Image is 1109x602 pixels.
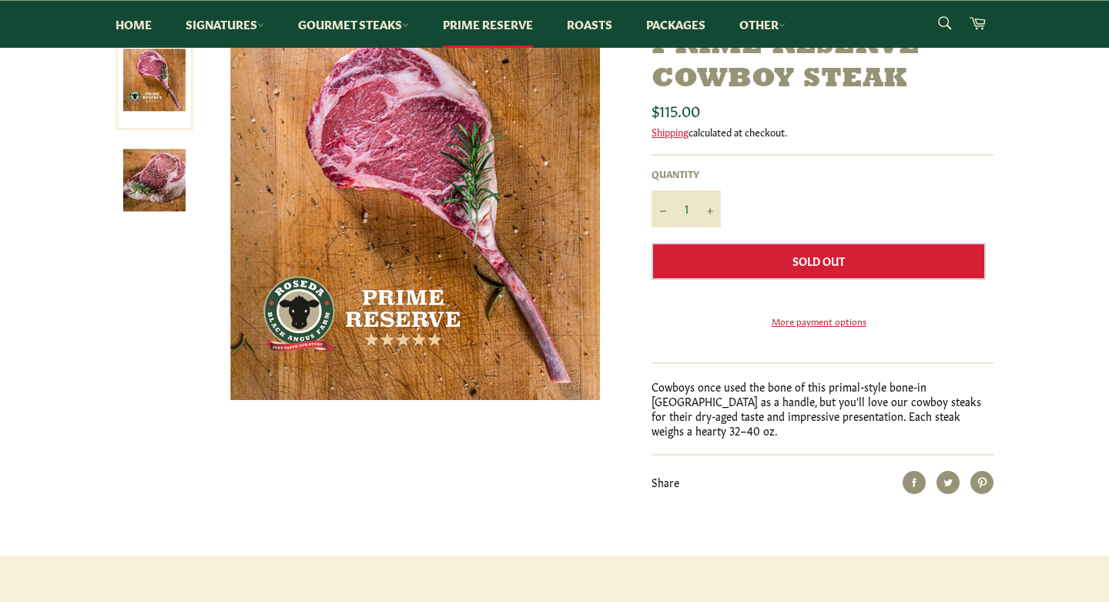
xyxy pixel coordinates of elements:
a: Shipping [652,124,689,139]
img: Prime Reserve Cowboy Steak [230,30,600,400]
a: Prime Reserve [427,1,548,48]
a: More payment options [652,314,986,328]
a: Other [724,1,801,48]
a: Home [100,1,167,48]
button: Reduce item quantity by one [652,190,675,227]
label: Quantity [652,167,721,180]
a: Packages [631,1,721,48]
a: Gourmet Steaks [283,1,424,48]
span: Sold Out [792,253,845,268]
a: Signatures [170,1,280,48]
h1: Prime Reserve Cowboy Steak [652,30,993,96]
a: Roasts [551,1,628,48]
div: calculated at checkout. [652,125,993,139]
img: Prime Reserve Cowboy Steak [123,149,186,211]
span: Share [652,474,679,489]
p: Cowboys once used the bone of this primal-style bone-in [GEOGRAPHIC_DATA] as a handle, but you'll... [652,379,993,439]
button: Increase item quantity by one [698,190,721,227]
span: $115.00 [652,99,700,120]
button: Sold Out [652,243,986,280]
